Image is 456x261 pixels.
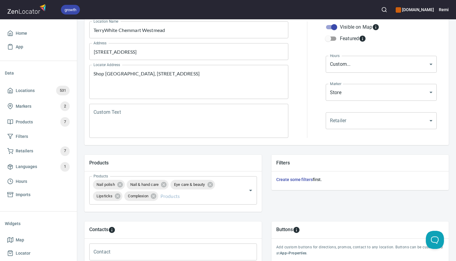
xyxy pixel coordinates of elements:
[5,188,72,202] a: Imports
[5,40,72,54] a: App
[280,251,287,255] b: App
[326,56,437,73] div: Custom...
[16,103,31,110] span: Markers
[93,182,119,187] span: Nail polish
[124,193,152,199] span: Complexion
[16,191,30,199] span: Imports
[16,118,33,126] span: Products
[5,66,72,80] li: Data
[5,143,72,159] a: Retailers7
[276,244,444,256] p: Add custom buttons for directions, promos, contact to any location. Buttons can be customized at > .
[5,130,72,143] a: Filters
[5,216,72,231] li: Widgets
[5,114,72,130] a: Products7
[16,30,27,37] span: Home
[5,159,72,175] a: Languages1
[276,226,293,234] h5: Buttons
[293,226,300,234] svg: To add custom buttons for locations, please go to Apps > Properties > Buttons.
[5,175,72,188] a: Hours
[340,24,379,31] div: Visible on Map
[16,250,30,257] span: Locator
[340,35,366,42] div: Featured
[5,98,72,114] a: Markers2
[170,180,215,189] div: Eye care & beauty
[396,6,434,13] h6: [DOMAIN_NAME]
[5,83,72,98] a: Locations531
[60,163,70,170] span: 1
[246,186,255,195] button: Open
[276,176,444,183] h6: first.
[170,182,209,187] span: Eye care & beauty
[61,7,80,13] span: growth
[124,191,158,201] div: Complexion
[60,103,70,110] span: 2
[127,180,169,189] div: Nail & hand care
[89,226,108,234] h5: Contacts
[93,71,284,94] textarea: Shop [GEOGRAPHIC_DATA], [STREET_ADDRESS]
[276,177,313,182] a: Create some filters
[439,3,449,16] button: Remi
[5,27,72,40] a: Home
[326,112,437,129] div: ​
[5,247,72,260] a: Locator
[439,6,449,13] h6: Remi
[289,251,306,255] b: Properties
[5,233,72,247] a: Map
[60,119,70,126] span: 7
[93,191,122,201] div: Lipsticks
[396,7,401,13] button: color-CE600E
[426,231,444,249] iframe: Help Scout Beacon - Open
[89,160,257,166] h5: Products
[16,178,27,185] span: Hours
[16,147,33,155] span: Retailers
[396,3,434,16] div: Manage your apps
[378,3,391,16] button: Search
[93,180,125,189] div: Nail polish
[61,5,80,14] div: growth
[16,236,24,244] span: Map
[159,190,237,202] input: Products
[276,160,444,166] h5: Filters
[16,43,23,51] span: App
[7,2,48,15] img: zenlocator
[60,148,70,154] span: 7
[16,87,35,94] span: Locations
[16,133,28,140] span: Filters
[16,163,37,170] span: Languages
[326,84,437,101] div: Store
[127,182,162,187] span: Nail & hand care
[108,226,116,234] svg: To add custom contact information for locations, please go to Apps > Properties > Contacts.
[93,193,116,199] span: Lipsticks
[56,87,70,94] span: 531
